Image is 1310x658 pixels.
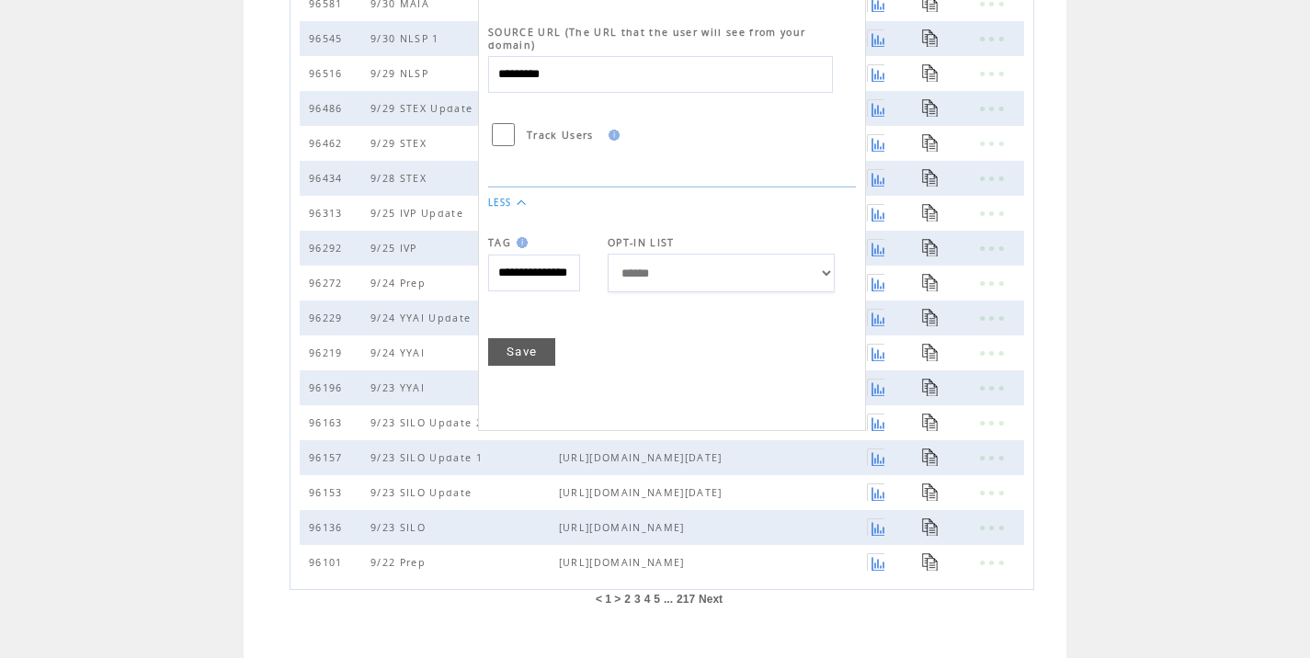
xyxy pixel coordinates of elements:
span: 96229 [309,312,347,324]
span: 96153 [309,486,347,499]
img: help.gif [603,130,620,141]
a: Click to copy URL for text blast to clipboard [922,344,940,361]
span: 9/23 SILO Update [370,486,476,499]
span: 96101 [309,556,347,569]
span: 96163 [309,416,347,429]
a: Click to view a graph [867,483,884,501]
span: https://myemail.constantcontact.com/-Nasdaq--SILO--Surges-In-Pre-Market-On-Breaking-News-Tuesday-... [559,451,867,464]
a: 4 [644,593,651,606]
span: TAG [488,236,511,249]
span: 9/22 Prep [370,556,430,569]
span: ... [664,593,673,606]
span: 9/23 SILO [370,521,430,534]
a: Click to copy URL for text blast to clipboard [922,309,940,326]
a: 5 [654,593,660,606]
a: 3 [634,593,641,606]
span: https://myemail.constantcontact.com/Trending-Above-Key-Technical-Chart-Levels--This-Nasdaq-Past-C... [559,556,867,569]
span: https://myemail.constantcontact.com/Nasdaq-Biopharma-Profile--SILO--Grabs-The-Spotlight-With-5-Ex... [559,521,867,534]
a: Click to view a graph [867,379,884,396]
a: Click to view a graph [867,414,884,431]
span: 9/23 SILO Update 2 [370,416,487,429]
a: 217 [677,593,695,606]
span: SOURCE URL (The URL that the user will see from your domain) [488,26,805,51]
a: Click to copy URL for text blast to clipboard [922,553,940,571]
a: Click to view a graph [867,518,884,536]
span: 9/23 YYAI [370,381,429,394]
span: < 1 > [596,593,621,606]
span: 9/24 YYAI Update [370,312,475,324]
a: Click to view a graph [867,448,884,466]
a: Click to copy URL for text blast to clipboard [922,483,940,501]
a: Click to copy URL for text blast to clipboard [922,518,940,536]
span: OPT-IN LIST [608,236,675,249]
span: 9/24 YYAI [370,346,429,359]
span: Track Users [527,129,594,142]
span: https://myemail.constantcontact.com/-Nasdaq--SILO--Surges-In-Pre-Market-On-Breaking-News-Tuesday-... [559,486,867,499]
a: Next [699,593,723,606]
a: Click to copy URL for text blast to clipboard [922,379,940,396]
a: 2 [624,593,631,606]
a: Click to copy URL for text blast to clipboard [922,414,940,431]
a: Click to view a graph [867,344,884,361]
span: 96196 [309,381,347,394]
span: 96157 [309,451,347,464]
a: LESS [488,197,511,209]
img: help.gif [511,237,528,248]
a: Save [488,338,555,366]
span: 96219 [309,346,347,359]
span: 9/23 SILO Update 1 [370,451,487,464]
a: Click to view a graph [867,553,884,571]
a: Click to copy URL for text blast to clipboard [922,448,940,466]
a: Click to view a graph [867,309,884,326]
span: 96136 [309,521,347,534]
